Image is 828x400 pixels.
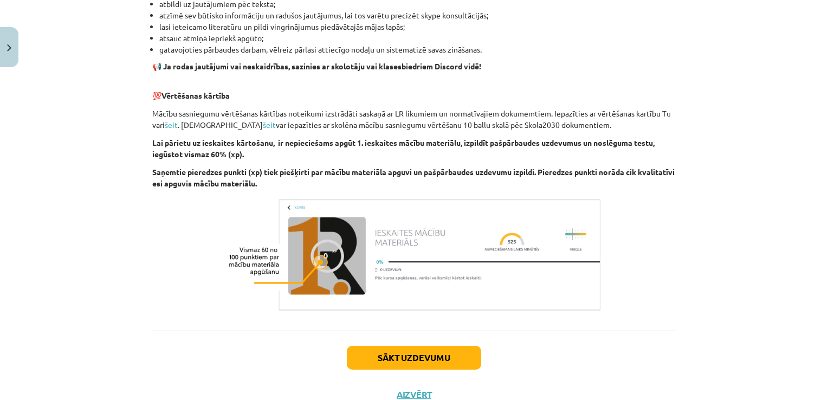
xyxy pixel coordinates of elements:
b: Vērtēšanas kārtība [161,91,230,100]
a: šeit [263,120,276,130]
b: Lai pārietu uz ieskaites kārtošanu, ir nepieciešams apgūt 1. ieskaites mācību materiālu, izpildīt... [152,138,655,159]
img: icon-close-lesson-0947bae3869378f0d4975bcd49f059093ad1ed9edebbc8119c70593378902aed.svg [7,44,11,51]
p: Mācību sasniegumu vērtēšanas kārtības noteikumi izstrādāti saskaņā ar LR likumiem un normatīvajie... [152,108,676,131]
a: šeit [165,120,178,130]
li: atzīmē sev būtisko informāciju un radušos jautājumus, lai tos varētu precizēt skype konsultācijās; [159,10,676,21]
b: Saņemtie pieredzes punkti (xp) tiek piešķirti par mācību materiāla apguvi un pašpārbaudes uzdevum... [152,167,675,188]
li: atsauc atmiņā iepriekš apgūto; [159,33,676,44]
p: 💯 [152,79,676,101]
li: gatavojoties pārbaudes darbam, vēlreiz pārlasi attiecīgo nodaļu un sistematizē savas zināšanas. [159,44,676,55]
button: Sākt uzdevumu [347,346,481,370]
strong: 📢 Ja rodas jautājumi vai neskaidrības, sazinies ar skolotāju vai klasesbiedriem Discord vidē! [152,61,481,71]
li: lasi ieteicamo literatūru un pildi vingrinājumus piedāvātajās mājas lapās; [159,21,676,33]
button: Aizvērt [393,389,435,400]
